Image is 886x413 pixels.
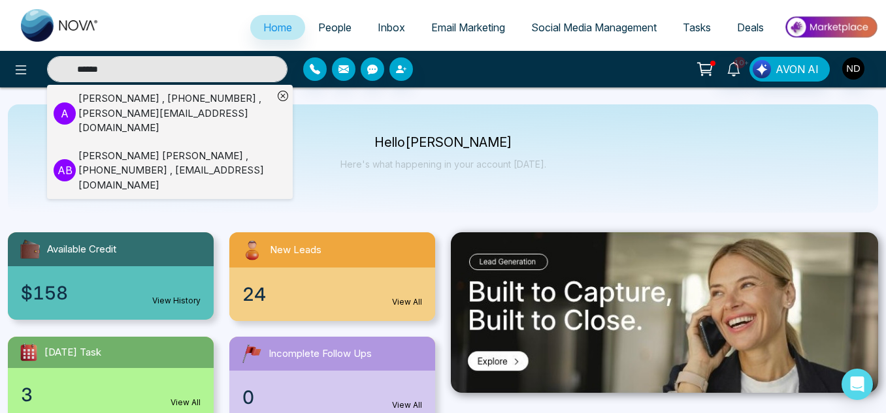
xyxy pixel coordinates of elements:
[431,21,505,34] span: Email Marketing
[724,15,777,40] a: Deals
[518,15,670,40] a: Social Media Management
[451,232,878,393] img: .
[531,21,657,34] span: Social Media Management
[305,15,365,40] a: People
[18,237,42,261] img: availableCredit.svg
[21,9,99,42] img: Nova CRM Logo
[753,60,771,78] img: Lead Flow
[242,281,266,308] span: 24
[21,381,33,408] span: 3
[378,21,405,34] span: Inbox
[392,399,422,411] a: View All
[842,369,873,400] div: Open Intercom Messenger
[44,345,101,360] span: [DATE] Task
[240,237,265,262] img: newLeads.svg
[340,137,546,148] p: Hello [PERSON_NAME]
[263,21,292,34] span: Home
[222,232,443,321] a: New Leads24View All
[670,15,724,40] a: Tasks
[78,149,273,193] div: [PERSON_NAME] [PERSON_NAME] , [PHONE_NUMBER] , [EMAIL_ADDRESS][DOMAIN_NAME]
[18,342,39,363] img: todayTask.svg
[749,57,830,82] button: AVON AI
[340,159,546,170] p: Here's what happening in your account [DATE].
[47,242,116,257] span: Available Credit
[365,15,418,40] a: Inbox
[842,57,864,80] img: User Avatar
[318,21,352,34] span: People
[683,21,711,34] span: Tasks
[418,15,518,40] a: Email Marketing
[270,243,321,258] span: New Leads
[54,102,76,125] p: A
[54,159,76,181] p: A B
[152,295,201,307] a: View History
[783,12,878,42] img: Market-place.gif
[240,342,263,365] img: followUps.svg
[250,15,305,40] a: Home
[78,91,273,136] div: [PERSON_NAME] , [PHONE_NUMBER] , [PERSON_NAME][EMAIL_ADDRESS][DOMAIN_NAME]
[392,296,422,308] a: View All
[718,57,749,80] a: 10+
[737,21,764,34] span: Deals
[734,57,746,69] span: 10+
[21,279,68,307] span: $158
[242,384,254,411] span: 0
[269,346,372,361] span: Incomplete Follow Ups
[776,61,819,77] span: AVON AI
[171,397,201,408] a: View All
